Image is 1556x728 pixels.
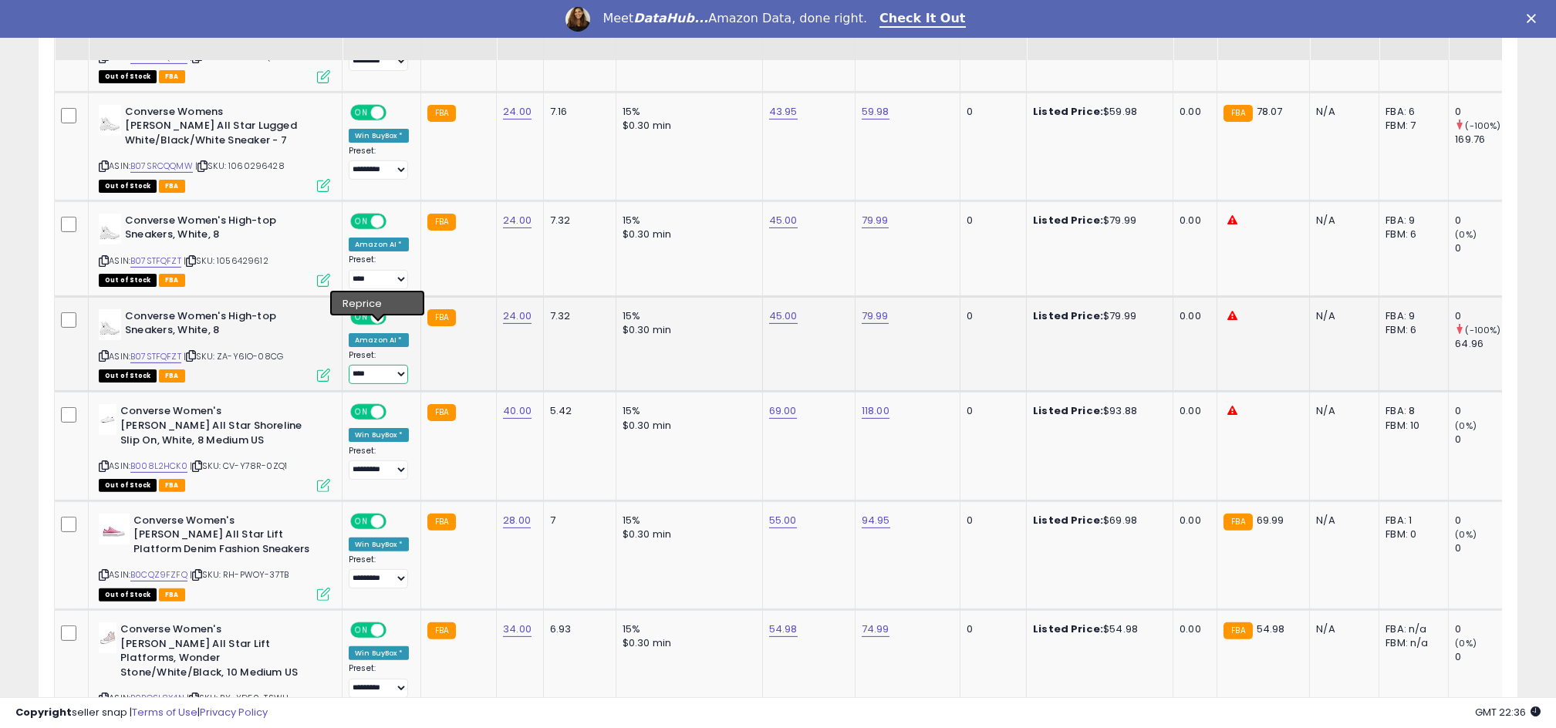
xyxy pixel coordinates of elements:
[503,403,532,419] a: 40.00
[1455,622,1517,636] div: 0
[1257,622,1285,636] span: 54.98
[769,308,798,324] a: 45.00
[1455,241,1517,255] div: 0
[1455,228,1477,241] small: (0%)
[130,460,187,473] a: B008L2HCK0
[550,404,604,418] div: 5.42
[427,514,456,531] small: FBA
[99,309,330,381] div: ASIN:
[99,479,157,492] span: All listings that are currently out of stock and unavailable for purchase on Amazon
[623,214,751,228] div: 15%
[1224,514,1252,531] small: FBA
[769,513,797,528] a: 55.00
[99,369,157,383] span: All listings that are currently out of stock and unavailable for purchase on Amazon
[862,308,889,324] a: 79.99
[349,646,409,660] div: Win BuyBox *
[633,11,708,25] i: DataHub...
[159,588,185,602] span: FBA
[352,406,371,419] span: ON
[15,705,72,720] strong: Copyright
[503,622,532,637] a: 34.00
[132,705,197,720] a: Terms of Use
[967,309,1014,323] div: 0
[1386,119,1436,133] div: FBM: 7
[1033,309,1161,323] div: $79.99
[349,663,409,698] div: Preset:
[623,119,751,133] div: $0.30 min
[130,254,181,268] a: B07STFQFZT
[862,403,889,419] a: 118.00
[1033,403,1103,418] b: Listed Price:
[1475,705,1541,720] span: 2025-09-15 22:36 GMT
[384,106,409,119] span: OFF
[623,419,751,433] div: $0.30 min
[99,514,330,599] div: ASIN:
[967,514,1014,527] div: 0
[99,214,121,244] img: 31qZj5Ija1L._SL40_.jpg
[125,105,312,152] b: Converse Womens [PERSON_NAME] All Star Lugged White/Black/White Sneaker - 7
[1180,214,1205,228] div: 0.00
[99,309,121,340] img: 31qZj5Ija1L._SL40_.jpg
[200,705,268,720] a: Privacy Policy
[602,11,867,26] div: Meet Amazon Data, done right.
[1316,214,1367,228] div: N/A
[623,323,751,337] div: $0.30 min
[1033,104,1103,119] b: Listed Price:
[1180,105,1205,119] div: 0.00
[1386,105,1436,119] div: FBA: 6
[130,568,187,581] a: B0CQZ9FZFQ
[862,622,889,637] a: 74.99
[862,213,889,228] a: 79.99
[349,333,409,347] div: Amazon AI *
[159,70,185,83] span: FBA
[125,214,312,246] b: Converse Women's High-top Sneakers, White, 8
[1033,404,1161,418] div: $93.88
[349,254,409,289] div: Preset:
[1386,527,1436,541] div: FBM: 0
[159,479,185,492] span: FBA
[1033,308,1103,323] b: Listed Price:
[15,706,268,720] div: seller snap | |
[1386,228,1436,241] div: FBM: 6
[352,310,371,323] span: ON
[184,350,283,362] span: | SKU: ZA-Y6IO-08CG
[1033,622,1103,636] b: Listed Price:
[862,104,889,120] a: 59.98
[427,309,456,326] small: FBA
[1455,650,1517,664] div: 0
[352,624,371,637] span: ON
[565,7,590,32] img: Profile image for Georgie
[1386,214,1436,228] div: FBA: 9
[1033,105,1161,119] div: $59.98
[130,160,193,173] a: B07SRCQQMW
[99,274,157,287] span: All listings that are currently out of stock and unavailable for purchase on Amazon
[190,568,289,581] span: | SKU: RH-PWOY-37TB
[99,105,121,136] img: 31qZj5Ija1L._SL40_.jpg
[769,403,797,419] a: 69.00
[1455,528,1477,541] small: (0%)
[384,514,409,527] span: OFF
[1455,309,1517,323] div: 0
[1033,513,1103,527] b: Listed Price:
[623,514,751,527] div: 15%
[349,350,409,385] div: Preset:
[550,309,604,323] div: 7.32
[769,213,798,228] a: 45.00
[623,636,751,650] div: $0.30 min
[1224,105,1252,122] small: FBA
[879,11,966,28] a: Check It Out
[1386,404,1436,418] div: FBA: 8
[1466,324,1501,336] small: (-100%)
[384,624,409,637] span: OFF
[503,213,532,228] a: 24.00
[1527,14,1542,23] div: Close
[99,404,330,490] div: ASIN:
[1033,214,1161,228] div: $79.99
[1316,105,1367,119] div: N/A
[623,228,751,241] div: $0.30 min
[769,622,798,637] a: 54.98
[1386,309,1436,323] div: FBA: 9
[159,274,185,287] span: FBA
[99,214,330,285] div: ASIN:
[99,105,330,190] div: ASIN:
